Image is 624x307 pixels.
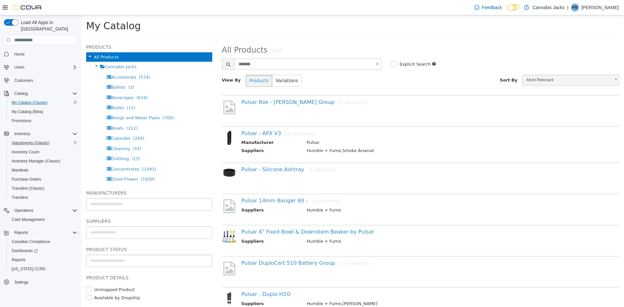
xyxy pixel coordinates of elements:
[160,276,209,282] a: Pulsar - Duplo H2O
[6,264,80,274] button: [US_STATE] CCRS
[14,65,24,70] span: Users
[9,108,77,116] span: My Catalog (Beta)
[9,148,77,156] span: Inventory Count
[14,230,28,235] span: Reports
[572,4,578,11] span: PM
[9,185,47,192] a: Transfers (Classic)
[9,99,50,107] a: My Catalog (Classic)
[6,157,80,166] button: Inventory Manager (Classic)
[9,216,47,224] a: Cash Management
[45,110,57,115] span: (112)
[30,141,47,146] span: Clothing
[9,157,63,165] a: Inventory Manager (Classic)
[160,285,221,293] th: Suppliers
[12,130,33,138] button: Inventory
[61,151,75,156] span: (1491)
[51,131,60,136] span: (33)
[5,28,131,36] h5: Products
[9,166,77,174] span: Manifests
[9,117,34,125] a: Promotions
[6,237,80,246] button: Canadian Compliance
[141,115,155,130] img: 150
[141,276,155,291] img: 150
[12,229,77,237] span: Reports
[160,124,221,132] th: Manufacturer
[257,84,287,90] small: [3 variations]
[221,223,524,231] td: Humble + Fume
[6,175,80,184] button: Purchase Orders
[12,239,50,244] span: Canadian Compliance
[9,238,53,246] a: Canadian Compliance
[6,246,80,255] a: Dashboards
[9,139,52,147] a: Adjustments (Classic)
[9,247,77,255] span: Dashboards
[12,77,36,84] a: Customers
[12,159,60,164] span: Inventory Manager (Classic)
[419,62,436,67] span: Sort By
[9,247,40,255] a: Dashboards
[12,257,25,262] span: Reports
[12,217,45,222] span: Cash Management
[9,99,77,107] span: My Catalog (Classic)
[141,214,155,229] img: 150
[6,184,80,193] button: Transfers (Classic)
[12,149,39,155] span: Inventory Count
[58,59,69,64] span: (574)
[81,100,93,105] span: (700)
[14,52,25,57] span: Home
[9,166,31,174] a: Manifests
[12,207,36,214] button: Operations
[189,33,202,39] small: (144)
[5,259,131,266] h5: Product Details
[12,186,44,191] span: Transfers (Classic)
[12,63,77,71] span: Users
[441,59,538,70] a: Most Relevant
[1,76,80,85] button: Customers
[221,132,524,140] td: Humble + Fume,Smoke Arsenal
[12,130,77,138] span: Inventory
[9,139,77,147] span: Adjustments (Classic)
[50,141,59,146] span: (15)
[160,245,288,251] a: Pulsar DuploCart 510 Battery Group[2 variations]
[482,4,502,11] span: Feedback
[6,107,80,116] button: My Catalog (Beta)
[160,223,221,231] th: Suppliers
[1,228,80,237] button: Reports
[12,140,49,146] span: Adjustments (Classic)
[12,63,27,71] button: Users
[231,183,260,188] small: [2 variations]
[14,208,33,213] span: Operations
[258,245,288,250] small: [2 variations]
[1,89,80,98] button: Catalog
[160,151,255,157] a: Pulsar - Silicone Ashtray[1 variation]
[12,100,48,105] span: My Catalog (Classic)
[30,110,42,115] span: Bowls
[6,215,80,224] button: Cash Management
[9,194,77,201] span: Transfers
[24,49,56,54] span: Cannabis Jacks
[9,108,46,116] a: My Catalog (Beta)
[221,285,524,293] td: Humble + Fume,[PERSON_NAME]
[472,1,504,14] a: Feedback
[160,84,287,90] a: Pulsar Rok - [PERSON_NAME] Group[3 variations]
[55,80,67,85] span: (619)
[9,238,77,246] span: Canadian Compliance
[12,266,45,272] span: [US_STATE] CCRS
[30,151,58,156] span: Concentrates
[30,59,55,64] span: Accessories
[221,124,524,132] td: Pulsar
[507,4,521,11] input: Dark Mode
[221,192,524,200] td: Humble + Fume
[30,70,44,74] span: Ballots
[12,248,38,253] span: Dashboards
[30,131,48,136] span: Cleaning
[9,194,31,201] a: Transfers
[9,175,44,183] a: Purchase Orders
[9,216,77,224] span: Cash Management
[9,148,42,156] a: Inventory Count
[11,271,54,278] label: Unmapped Product
[13,4,42,11] img: Cova
[164,59,191,71] button: Products
[4,46,77,304] nav: Complex example
[59,161,73,166] span: (1930)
